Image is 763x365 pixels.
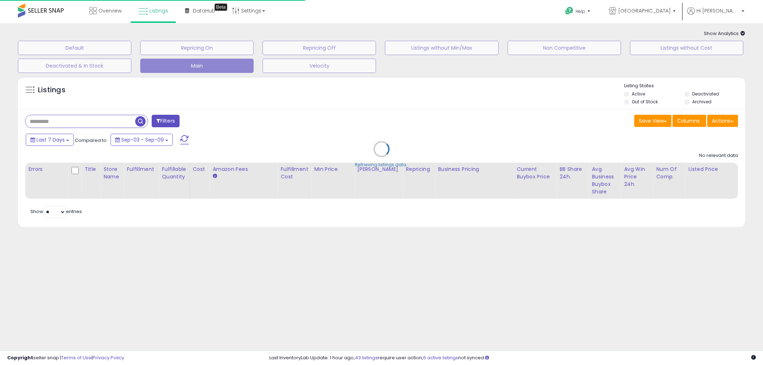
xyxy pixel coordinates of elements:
a: Hi [PERSON_NAME] [687,7,744,23]
span: Overview [98,7,122,14]
button: Non Competitive [508,41,621,55]
button: Velocity [263,59,376,73]
span: Hi [PERSON_NAME] [696,7,739,14]
a: Help [559,1,597,23]
button: Main [140,59,254,73]
i: Get Help [565,6,574,15]
div: Tooltip anchor [215,4,227,11]
span: [GEOGRAPHIC_DATA] [618,7,671,14]
button: Repricing On [140,41,254,55]
button: Deactivated & In Stock [18,59,131,73]
button: Listings without Min/Max [385,41,498,55]
button: Default [18,41,131,55]
span: DataHub [193,7,215,14]
span: Listings [150,7,168,14]
div: Retrieving listings data.. [355,162,409,168]
span: Help [576,8,585,14]
button: Repricing Off [263,41,376,55]
button: Listings without Cost [630,41,743,55]
span: Show Analytics [704,30,745,37]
